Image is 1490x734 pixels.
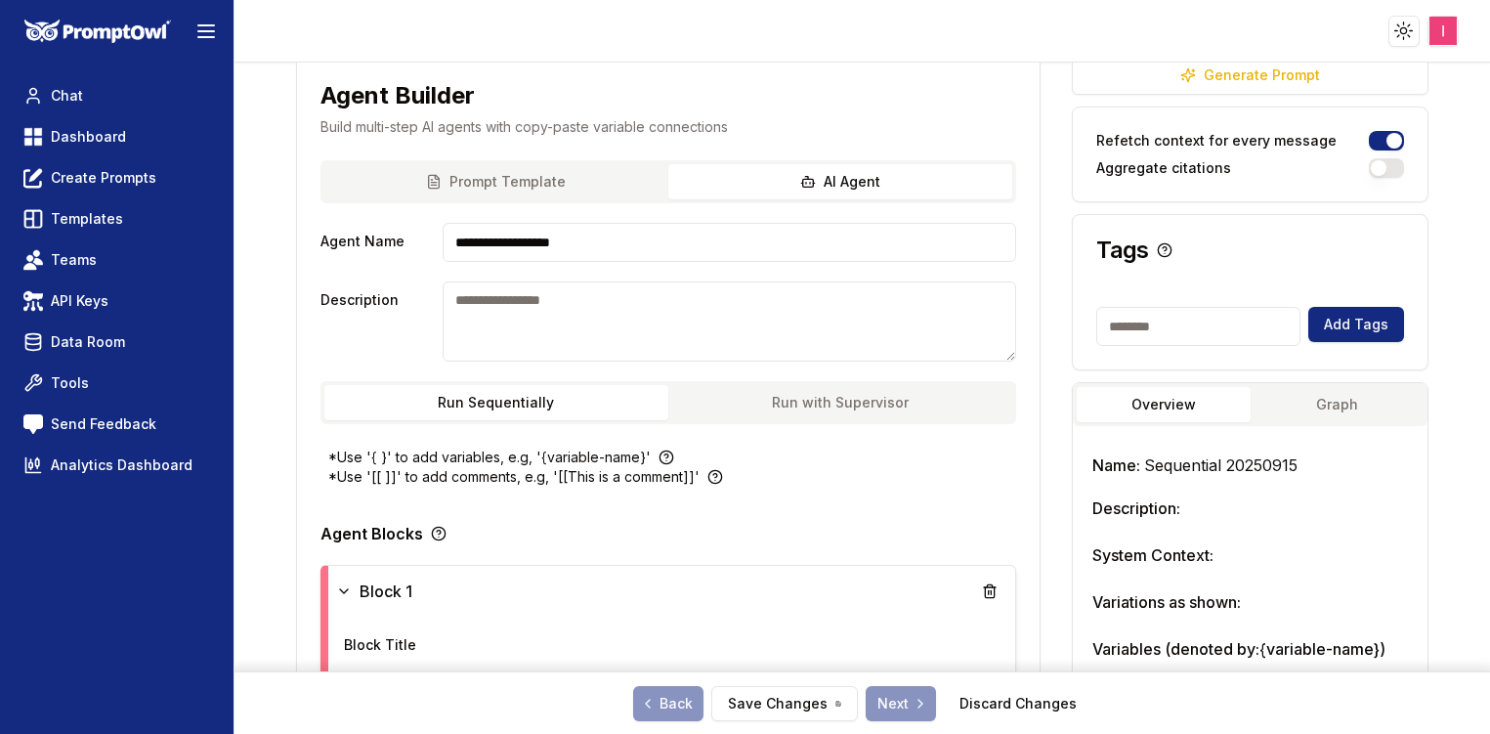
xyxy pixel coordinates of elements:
[320,117,1016,137] p: Build multi-step AI agents with copy-paste variable connections
[51,168,156,188] span: Create Prompts
[328,467,700,487] p: *Use '[[ ]]' to add comments, e.g, '[[This is a comment]]'
[360,580,412,603] span: Block 1
[16,407,218,442] a: Send Feedback
[1096,134,1337,148] label: Refetch context for every message
[1092,497,1408,520] h3: Description:
[668,164,1012,199] button: AI Agent
[1092,590,1408,614] h3: Variations as shown:
[1072,56,1428,95] button: Generate Prompt
[51,127,126,147] span: Dashboard
[24,20,171,44] img: PromptOwl
[51,250,97,270] span: Teams
[944,686,1092,721] button: Discard Changes
[324,164,668,199] button: Prompt Template
[1077,387,1251,422] button: Overview
[344,636,416,653] label: Block Title
[324,385,668,420] button: Run Sequentially
[320,80,475,111] h1: Agent Builder
[320,223,436,262] label: Agent Name
[16,366,218,401] a: Tools
[1092,637,1408,661] h3: Variables (denoted by: {variable-name} )
[633,686,703,721] a: Back
[16,201,218,237] a: Templates
[1092,453,1408,477] h3: Name:
[1096,161,1231,175] label: Aggregate citations
[51,373,89,393] span: Tools
[328,448,651,467] p: *Use '{ }' to add variables, e.g, '{variable-name}'
[23,414,43,434] img: feedback
[668,385,1012,420] button: Run with Supervisor
[711,686,858,721] button: Save Changes
[320,281,436,362] label: Description
[51,209,123,229] span: Templates
[16,119,218,154] a: Dashboard
[866,686,936,721] a: Next
[1092,543,1408,567] h3: System Context:
[16,160,218,195] a: Create Prompts
[320,526,423,541] p: Agent Blocks
[959,694,1077,713] a: Discard Changes
[51,332,125,352] span: Data Room
[16,78,218,113] a: Chat
[16,448,218,483] a: Analytics Dashboard
[51,291,108,311] span: API Keys
[16,242,218,278] a: Teams
[1144,455,1298,475] span: Sequential 20250915
[16,324,218,360] a: Data Room
[51,455,192,475] span: Analytics Dashboard
[1251,387,1425,422] button: Graph
[16,283,218,319] a: API Keys
[51,414,156,434] span: Send Feedback
[1429,17,1458,45] img: ACg8ocLcalYY8KTZ0qfGg_JirqB37-qlWKk654G7IdWEKZx1cb7MQQ=s96-c
[51,86,83,106] span: Chat
[1308,307,1404,342] button: Add Tags
[1096,238,1149,262] h3: Tags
